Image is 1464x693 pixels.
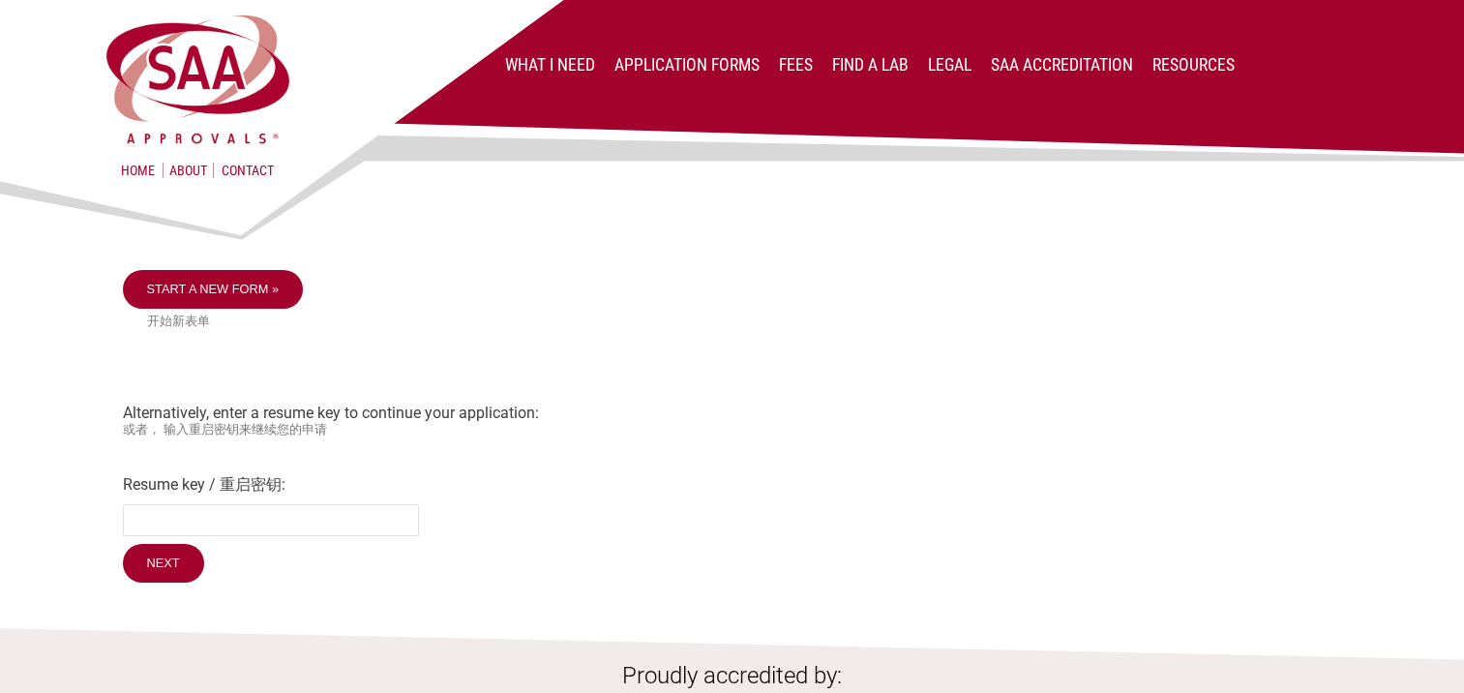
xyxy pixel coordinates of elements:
[103,12,293,147] img: SAA Approvals
[991,55,1133,75] a: SAA Accreditation
[163,163,214,178] a: About
[505,55,595,75] a: What I Need
[928,55,971,75] a: Legal
[123,422,1342,438] small: 或者， 输入重启密钥来继续您的申请
[123,270,1342,588] div: Alternatively, enter a resume key to continue your application:
[832,55,909,75] a: Find a lab
[147,314,1342,330] small: 开始新表单
[123,475,1342,496] label: Resume key / 重启密钥:
[614,55,760,75] a: Application Forms
[222,163,274,178] a: Contact
[779,55,813,75] a: Fees
[123,544,204,583] input: Next
[121,163,155,178] a: Home
[1152,55,1235,75] a: Resources
[123,270,304,309] a: Start a new form »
